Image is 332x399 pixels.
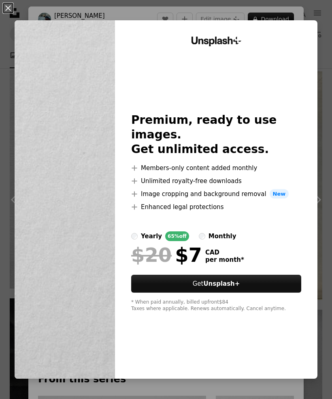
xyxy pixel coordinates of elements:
div: * When paid annually, billed upfront $84 Taxes where applicable. Renews automatically. Cancel any... [131,299,301,312]
div: $7 [131,244,202,265]
li: Image cropping and background removal [131,189,301,199]
div: yearly [141,231,162,241]
input: monthly [199,233,205,239]
strong: Unsplash+ [203,280,240,287]
li: Members-only content added monthly [131,163,301,173]
button: GetUnsplash+ [131,275,301,293]
li: Enhanced legal protections [131,202,301,212]
h2: Premium, ready to use images. Get unlimited access. [131,113,301,157]
span: New [270,189,289,199]
li: Unlimited royalty-free downloads [131,176,301,186]
div: 65% off [165,231,189,241]
span: $20 [131,244,172,265]
span: CAD [205,249,244,256]
div: monthly [209,231,236,241]
input: yearly65%off [131,233,138,239]
span: per month * [205,256,244,263]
